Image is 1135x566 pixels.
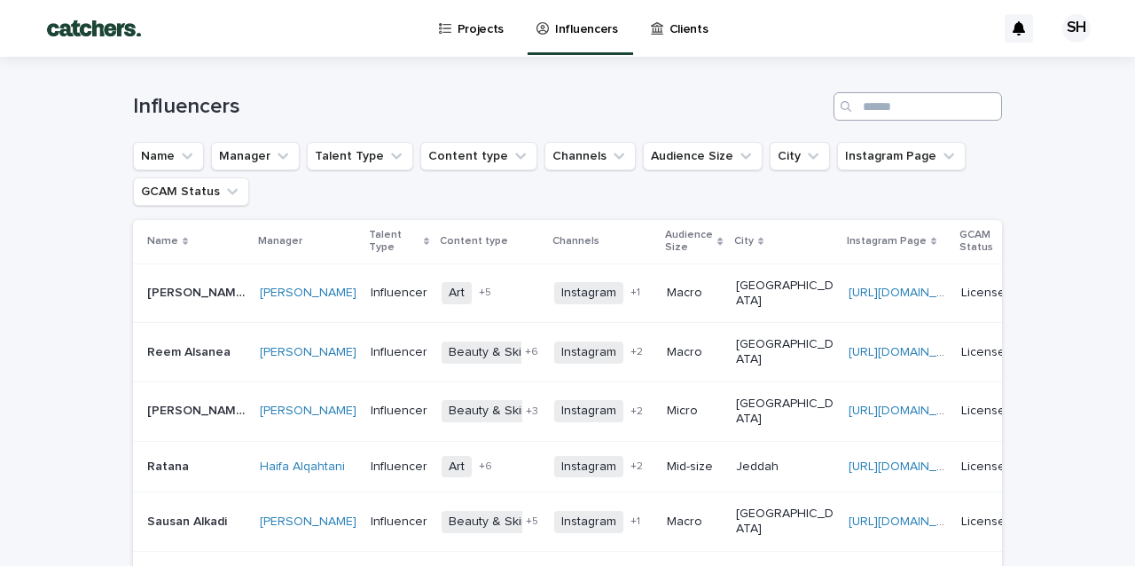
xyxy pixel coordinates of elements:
p: Jeddah [736,460,834,475]
a: [URL][DOMAIN_NAME] [849,405,974,417]
span: + 6 [479,461,492,472]
button: Channels [544,142,636,170]
span: + 5 [526,516,538,527]
a: [PERSON_NAME] [260,515,356,530]
a: [URL][DOMAIN_NAME] [849,515,974,528]
p: Licensed [961,345,1024,360]
h1: Influencers [133,94,826,120]
div: SH [1062,14,1091,43]
span: Instagram [554,400,623,422]
button: Audience Size [643,142,763,170]
span: + 6 [525,347,538,358]
span: Beauty & Skincare [442,511,561,533]
p: Audience Size [665,225,713,258]
input: Search [834,92,1002,121]
p: [PERSON_NAME] [147,282,249,301]
span: + 2 [630,461,643,472]
tr: Sausan AlkadiSausan Alkadi [PERSON_NAME] InfluencerBeauty & Skincare+5Instagram+1Macro[GEOGRAPHIC... [133,492,1053,552]
span: Instagram [554,342,623,364]
a: [URL][DOMAIN_NAME] [849,460,974,473]
button: Manager [211,142,300,170]
p: Reem Alsanea [147,342,234,360]
a: [URL][DOMAIN_NAME] [849,346,974,358]
p: Licensed [961,404,1024,419]
button: Name [133,142,204,170]
span: + 1 [630,287,640,298]
p: [GEOGRAPHIC_DATA] [736,279,834,309]
button: Talent Type [307,142,413,170]
button: Instagram Page [837,142,966,170]
button: City [770,142,830,170]
p: Macro [667,515,721,530]
p: Licensed [961,286,1024,301]
span: Instagram [554,456,623,478]
p: Influencer [371,286,427,301]
p: Mid-size [667,460,721,475]
span: Instagram [554,282,623,304]
p: City [734,232,754,251]
span: Beauty & Skincare [442,342,561,364]
a: [PERSON_NAME] [260,286,356,301]
p: Influencer [371,460,427,475]
span: + 2 [630,406,643,417]
p: Instagram Page [847,232,927,251]
p: GCAM Status [959,225,1014,258]
p: Manager [258,232,302,251]
p: Channels [552,232,599,251]
p: Talent Type [369,225,419,258]
p: [GEOGRAPHIC_DATA] [736,507,834,537]
a: [PERSON_NAME] [260,345,356,360]
span: Art [442,456,472,478]
p: Influencer [371,515,427,530]
p: Licensed [961,515,1024,530]
p: Influencer [371,345,427,360]
tr: Reem AlsaneaReem Alsanea [PERSON_NAME] InfluencerBeauty & Skincare+6Instagram+2Macro[GEOGRAPHIC_D... [133,323,1053,382]
span: + 1 [630,516,640,527]
p: Ratana [147,456,192,475]
button: Content type [420,142,537,170]
tr: [PERSON_NAME][PERSON_NAME] [PERSON_NAME] InfluencerBeauty & Skincare+3Instagram+2Micro[GEOGRAPHIC... [133,381,1053,441]
p: Macro [667,286,721,301]
span: + 3 [526,406,538,417]
p: [GEOGRAPHIC_DATA] [736,397,834,427]
p: Sausan Alkadi [147,511,231,530]
img: BTdGiKtkTjWbRbtFPD8W [35,11,153,46]
span: + 2 [630,347,643,358]
tr: RatanaRatana Haifa Alqahtani InfluencerArt+6Instagram+2Mid-sizeJeddah[URL][DOMAIN_NAME]Licensed [133,441,1053,492]
a: Haifa Alqahtani [260,460,345,475]
p: Influencer [371,404,427,419]
p: [PERSON_NAME] [147,400,249,419]
p: [GEOGRAPHIC_DATA] [736,337,834,367]
p: Micro [667,404,721,419]
a: [PERSON_NAME] [260,404,356,419]
button: GCAM Status [133,177,249,206]
span: + 5 [479,287,491,298]
p: Macro [667,345,721,360]
tr: [PERSON_NAME][PERSON_NAME] [PERSON_NAME] InfluencerArt+5Instagram+1Macro[GEOGRAPHIC_DATA][URL][DO... [133,263,1053,323]
span: Beauty & Skincare [442,400,561,422]
p: Licensed [961,460,1024,475]
span: Art [442,282,472,304]
a: [URL][DOMAIN_NAME] [849,287,974,299]
span: Instagram [554,511,623,533]
p: Content type [440,232,508,251]
p: Name [147,232,178,251]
